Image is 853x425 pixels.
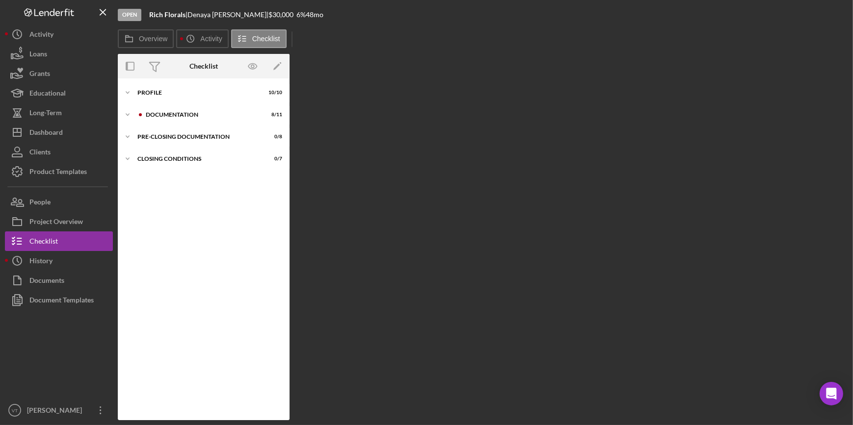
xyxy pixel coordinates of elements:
div: Document Templates [29,290,94,312]
button: Clients [5,142,113,162]
div: [PERSON_NAME] [25,400,88,423]
button: Overview [118,29,174,48]
button: Checklist [5,231,113,251]
div: 8 / 11 [265,112,282,118]
div: | [149,11,187,19]
button: People [5,192,113,212]
div: Grants [29,64,50,86]
div: Documentation [146,112,258,118]
button: History [5,251,113,271]
div: People [29,192,51,214]
div: Pre-Closing Documentation [137,134,258,140]
div: 0 / 8 [265,134,282,140]
button: Long-Term [5,103,113,123]
div: Project Overview [29,212,83,234]
text: VT [12,408,18,413]
button: Activity [176,29,228,48]
button: Project Overview [5,212,113,231]
button: Dashboard [5,123,113,142]
div: 48 mo [306,11,323,19]
div: 0 / 7 [265,156,282,162]
button: Product Templates [5,162,113,181]
div: Closing Conditions [137,156,258,162]
div: 10 / 10 [265,90,282,96]
div: History [29,251,53,273]
span: $30,000 [268,10,293,19]
div: 6 % [296,11,306,19]
label: Checklist [252,35,280,43]
div: Loans [29,44,47,66]
div: Checklist [29,231,58,253]
button: Grants [5,64,113,83]
div: Open Intercom Messenger [820,382,843,405]
button: Educational [5,83,113,103]
button: VT[PERSON_NAME] [5,400,113,420]
button: Documents [5,271,113,290]
button: Document Templates [5,290,113,310]
button: Activity [5,25,113,44]
div: Denaya [PERSON_NAME] | [187,11,268,19]
div: Open [118,9,141,21]
label: Overview [139,35,167,43]
label: Activity [200,35,222,43]
div: Profile [137,90,258,96]
div: Educational [29,83,66,105]
button: Loans [5,44,113,64]
div: Long-Term [29,103,62,125]
b: Rich Florals [149,10,186,19]
div: Dashboard [29,123,63,145]
div: Checklist [189,62,218,70]
div: Documents [29,271,64,293]
div: Product Templates [29,162,87,184]
button: Checklist [231,29,287,48]
div: Activity [29,25,53,47]
div: Clients [29,142,51,164]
